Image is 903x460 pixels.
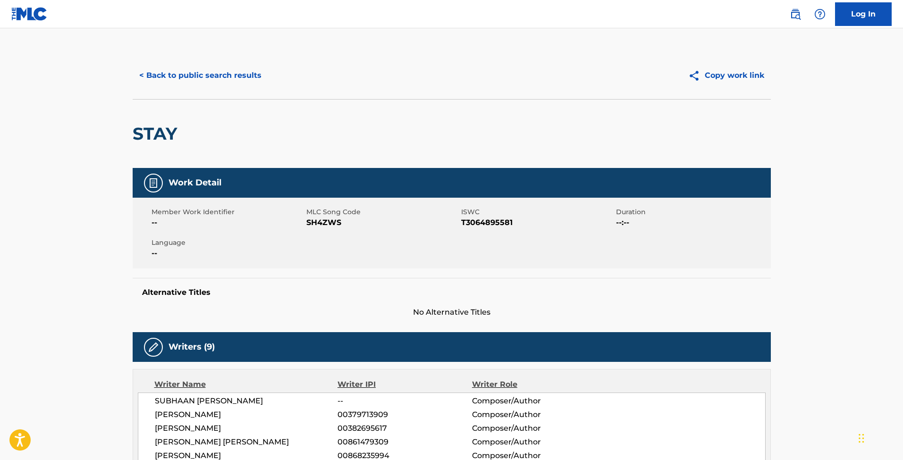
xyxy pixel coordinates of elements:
span: --:-- [616,217,768,228]
span: Duration [616,207,768,217]
div: Writer IPI [338,379,472,390]
span: [PERSON_NAME] [155,423,338,434]
a: Public Search [786,5,805,24]
span: Composer/Author [472,395,594,407]
h2: STAY [133,123,182,144]
span: 00861479309 [338,436,472,448]
button: < Back to public search results [133,64,268,87]
span: -- [152,248,304,259]
a: Log In [835,2,892,26]
span: [PERSON_NAME] [155,409,338,420]
button: Copy work link [682,64,771,87]
span: Composer/Author [472,409,594,420]
span: 00382695617 [338,423,472,434]
div: Drag [859,424,864,452]
span: Member Work Identifier [152,207,304,217]
span: SH4ZWS [306,217,459,228]
div: Help [810,5,829,24]
span: -- [338,395,472,407]
img: Writers [148,342,159,353]
img: Copy work link [688,70,705,82]
h5: Writers (9) [169,342,215,352]
span: Composer/Author [472,436,594,448]
span: SUBHAAN [PERSON_NAME] [155,395,338,407]
img: Work Detail [148,177,159,189]
span: 00379713909 [338,409,472,420]
h5: Alternative Titles [142,288,761,297]
span: T3064895581 [461,217,614,228]
span: Language [152,238,304,248]
h5: Work Detail [169,177,221,188]
span: -- [152,217,304,228]
span: No Alternative Titles [133,307,771,318]
img: help [814,8,826,20]
iframe: Chat Widget [856,415,903,460]
img: MLC Logo [11,7,48,21]
img: search [790,8,801,20]
span: [PERSON_NAME] [PERSON_NAME] [155,436,338,448]
span: Composer/Author [472,423,594,434]
span: MLC Song Code [306,207,459,217]
div: Writer Name [154,379,338,390]
span: ISWC [461,207,614,217]
div: Writer Role [472,379,594,390]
